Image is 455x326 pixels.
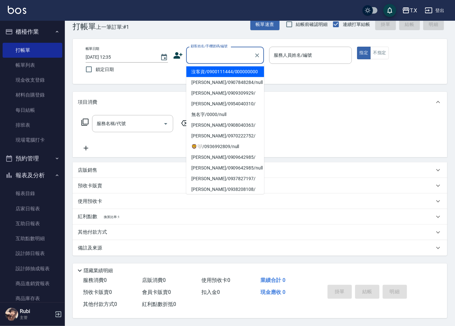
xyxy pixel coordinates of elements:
[186,184,264,195] li: [PERSON_NAME]/0938208108/
[201,289,220,295] span: 扣入金 0
[104,215,120,219] span: 換算比率: 1
[3,186,62,201] a: 報表目錄
[250,18,280,30] button: 帳單速查
[186,99,264,109] li: [PERSON_NAME]/0954040310/
[186,77,264,88] li: [PERSON_NAME]/0907848284/null
[96,66,114,73] span: 鎖定日期
[186,163,264,173] li: [PERSON_NAME]/0909642985/null
[3,261,62,276] a: 設計師抽成報表
[3,231,62,246] a: 互助點數明細
[3,103,62,118] a: 每日結帳
[3,73,62,87] a: 現金收支登錄
[343,21,370,28] span: 連續打單結帳
[73,162,447,178] div: 店販銷售
[400,4,420,17] button: T.X
[142,277,166,283] span: 店販消費 0
[86,52,154,63] input: YYYY/MM/DD hh:mm
[410,6,417,15] div: T.X
[186,109,264,120] li: 無名字/0000/null
[186,88,264,99] li: [PERSON_NAME]/0909309929/
[370,47,389,59] button: 不指定
[3,23,62,40] button: 櫃檯作業
[3,201,62,216] a: 店家日報表
[357,47,371,59] button: 指定
[142,289,171,295] span: 會員卡販賣 0
[73,92,447,112] div: 項目消費
[296,21,328,28] span: 結帳前確認明細
[78,213,120,220] p: 紅利點數
[78,229,110,236] p: 其他付款方式
[83,277,107,283] span: 服務消費 0
[8,6,26,14] img: Logo
[3,87,62,102] a: 材料自購登錄
[191,44,228,49] label: 顧客姓名/手機號碼/編號
[73,178,447,193] div: 預收卡販賣
[3,58,62,73] a: 帳單列表
[3,118,62,133] a: 排班表
[3,276,62,291] a: 商品進銷貨報表
[186,173,264,184] li: [PERSON_NAME]/0937827197/
[186,152,264,163] li: [PERSON_NAME]/0909642985/
[78,182,102,189] p: 預收卡販賣
[142,301,176,307] span: 紅利點數折抵 0
[78,99,97,106] p: 項目消費
[3,150,62,167] button: 預約管理
[78,167,97,174] p: 店販銷售
[383,4,396,17] button: save
[96,23,129,31] span: 上一筆訂單:#1
[73,225,447,240] div: 其他付款方式
[20,315,53,320] p: 主管
[156,50,172,65] button: Choose date, selected date is 2025-10-15
[20,308,53,315] h5: Rubi
[3,167,62,184] button: 報表及分析
[186,131,264,141] li: [PERSON_NAME]/0970222752/
[78,245,102,251] p: 備註及來源
[186,141,264,152] li: 🦁️🤍/0936992809/null
[261,289,286,295] span: 現金應收 0
[261,277,286,283] span: 業績合計 0
[3,216,62,231] a: 互助日報表
[5,308,18,321] img: Person
[73,240,447,256] div: 備註及來源
[3,291,62,306] a: 商品庫存表
[253,51,262,60] button: Clear
[78,198,102,205] p: 使用預收卡
[84,267,113,274] p: 隱藏業績明細
[83,289,112,295] span: 預收卡販賣 0
[201,277,230,283] span: 使用預收卡 0
[161,119,171,129] button: Open
[3,133,62,147] a: 現場電腦打卡
[3,43,62,58] a: 打帳單
[86,46,99,51] label: 帳單日期
[186,66,264,77] li: 沒客資/0900111444/000000000
[73,22,96,31] h3: 打帳單
[73,209,447,225] div: 紅利點數換算比率: 1
[83,301,117,307] span: 其他付款方式 0
[73,193,447,209] div: 使用預收卡
[422,5,447,17] button: 登出
[3,246,62,261] a: 設計師日報表
[186,120,264,131] li: [PERSON_NAME]/0908040363/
